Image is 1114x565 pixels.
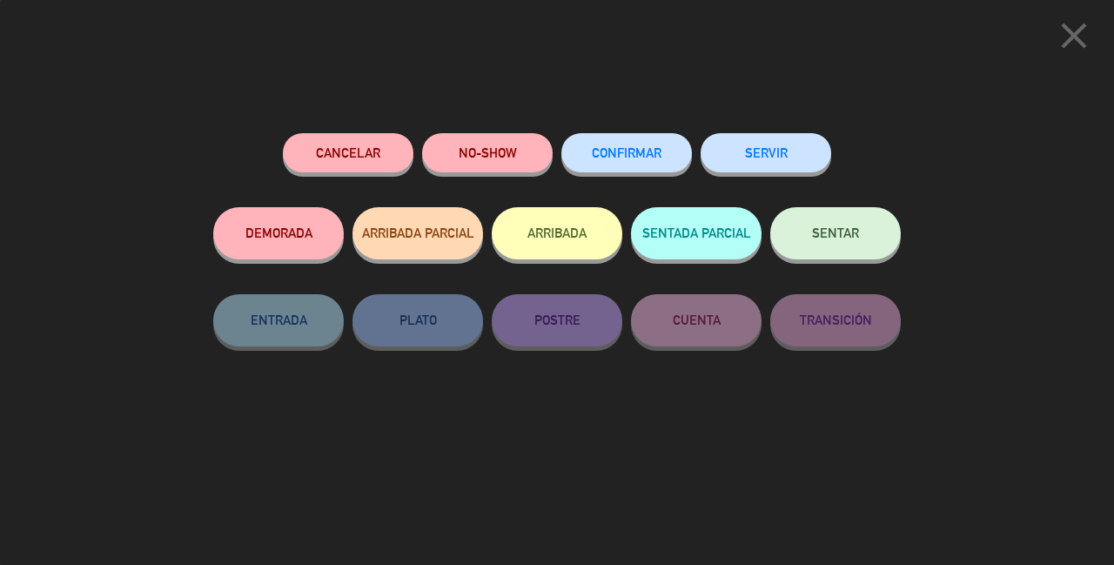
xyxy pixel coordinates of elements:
button: POSTRE [492,294,622,346]
span: SENTAR [812,225,859,240]
button: SENTADA PARCIAL [631,207,762,259]
button: close [1047,13,1101,64]
button: SENTAR [770,207,901,259]
button: TRANSICIÓN [770,294,901,346]
button: CONFIRMAR [561,133,692,172]
button: Cancelar [283,133,413,172]
button: NO-SHOW [422,133,553,172]
button: PLATO [352,294,483,346]
i: close [1052,14,1096,57]
button: CUENTA [631,294,762,346]
button: SERVIR [701,133,831,172]
span: ARRIBADA PARCIAL [362,225,474,240]
button: ARRIBADA [492,207,622,259]
button: DEMORADA [213,207,344,259]
span: CONFIRMAR [592,145,661,160]
button: ARRIBADA PARCIAL [352,207,483,259]
button: ENTRADA [213,294,344,346]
